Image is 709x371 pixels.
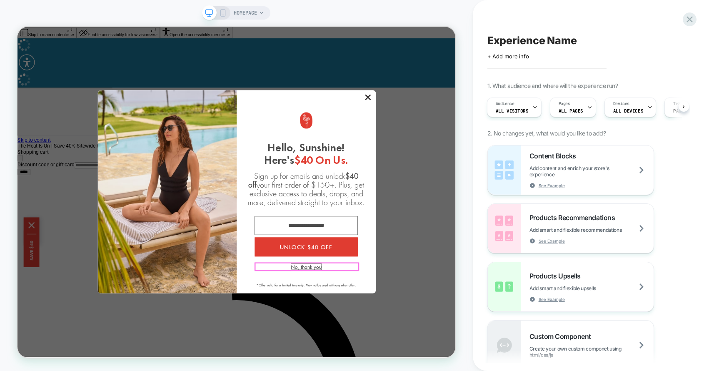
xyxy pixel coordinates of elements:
button: Unlock $40 Off [316,281,454,306]
span: Products Upsells [529,272,585,280]
span: $40 on us. [369,170,441,186]
span: Audience [496,101,514,107]
span: See Example [539,238,565,244]
button: No, thank you [364,316,405,324]
span: HOMEPAGE [234,6,257,20]
img: Miracle Ventures, Mimi Flamingo [107,85,292,356]
strong: $40 off [308,191,455,217]
span: Add content and enrich your store's experience [529,165,654,178]
span: Content Blocks [529,152,580,160]
span: Sign up for emails and unlock your first order of $150+. Plus, get exclusive access to deals, dro... [306,193,464,240]
span: See Example [539,183,565,188]
span: Hello, sunshine! Here's [299,153,472,186]
span: Devices [613,101,629,107]
span: ALL PAGES [559,108,583,114]
span: See Example [539,296,565,302]
span: ALL DEVICES [613,108,643,114]
span: Custom Component [529,332,595,341]
span: Trigger [673,101,689,107]
span: Products Recommendations [529,213,619,222]
span: All Visitors [496,108,529,114]
span: 1. What audience and where will the experience run? [487,82,618,89]
span: Experience Name [487,34,577,47]
span: Page Load [673,108,698,114]
span: Add smart and flexible upsells [529,285,617,291]
span: 2. No changes yet, what would you like to add? [487,130,606,137]
span: + Add more info [487,53,529,60]
span: Add smart and flexible recommendations [529,227,643,233]
span: Create your own custom componet using html/css/js [529,346,654,358]
p: * Offer valid for a limited time only. May not be used with any other offer. [314,342,456,347]
img: Mimi Flamingo [377,114,393,136]
span: Pages [559,101,570,107]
